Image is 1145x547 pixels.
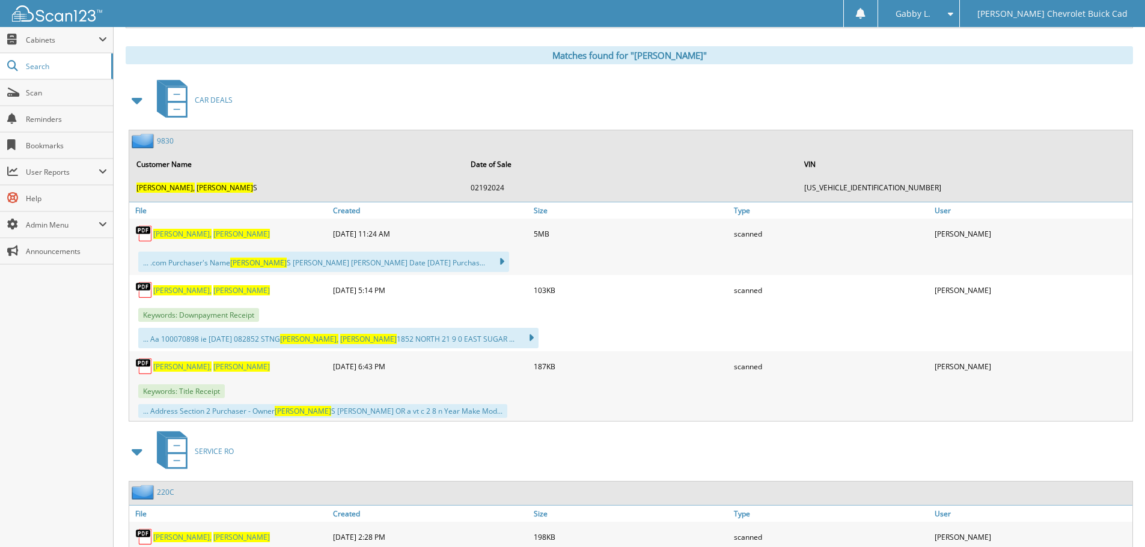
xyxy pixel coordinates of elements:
th: Customer Name [130,152,463,177]
span: [PERSON_NAME], [136,183,195,193]
a: Created [330,506,531,522]
div: ... Address Section 2 Purchaser - Owner S [PERSON_NAME] OR a vt c 2 8 n Year Make Mod... [138,404,507,418]
a: CAR DEALS [150,76,233,124]
img: PDF.png [135,225,153,243]
span: User Reports [26,167,99,177]
a: [PERSON_NAME], [PERSON_NAME] [153,532,270,542]
span: Bookmarks [26,141,107,151]
img: PDF.png [135,357,153,375]
a: 9830 [157,136,174,146]
img: folder2.png [132,133,157,148]
td: 02192024 [465,178,798,198]
td: S [130,178,463,198]
div: [DATE] 11:24 AM [330,222,531,246]
div: 187KB [531,354,731,378]
a: File [129,202,330,219]
div: ... .com Purchaser's Name S [PERSON_NAME] [PERSON_NAME] Date [DATE] Purchas... [138,252,509,272]
span: CAR DEALS [195,95,233,105]
div: [PERSON_NAME] [932,354,1132,378]
th: Date of Sale [465,152,798,177]
span: [PERSON_NAME], [153,361,212,372]
span: Gabby L. [896,10,930,17]
img: scan123-logo-white.svg [12,5,102,22]
a: SERVICE RO [150,428,234,475]
span: [PERSON_NAME], [153,285,212,295]
div: [PERSON_NAME] [932,222,1132,246]
span: [PERSON_NAME] Chevrolet Buick Cad [977,10,1128,17]
div: scanned [731,354,932,378]
a: File [129,506,330,522]
a: [PERSON_NAME], [PERSON_NAME] [153,361,270,372]
span: SERVICE RO [195,446,234,456]
span: Cabinets [26,35,99,45]
td: [US_VEHICLE_IDENTIFICATION_NUMBER] [798,178,1131,198]
a: [PERSON_NAME], [PERSON_NAME] [153,229,270,239]
div: Matches found for "[PERSON_NAME]" [126,46,1133,64]
span: Admin Menu [26,220,99,230]
span: [PERSON_NAME] [340,334,397,344]
a: [PERSON_NAME], [PERSON_NAME] [153,285,270,295]
span: Reminders [26,114,107,124]
div: [DATE] 6:43 PM [330,354,531,378]
span: [PERSON_NAME] [213,532,270,542]
a: Type [731,506,932,522]
span: [PERSON_NAME] [213,361,270,372]
span: [PERSON_NAME] [230,258,287,268]
span: [PERSON_NAME] [213,285,270,295]
span: Announcements [26,246,107,256]
div: [PERSON_NAME] [932,278,1132,302]
a: Size [531,506,731,522]
a: Type [731,202,932,219]
div: [DATE] 5:14 PM [330,278,531,302]
th: VIN [798,152,1131,177]
div: 103KB [531,278,731,302]
a: User [932,202,1132,219]
div: 5MB [531,222,731,246]
span: Keywords: Title Receipt [138,384,225,398]
span: Scan [26,88,107,98]
span: Keywords: Downpayment Receipt [138,308,259,322]
span: Search [26,61,105,71]
span: [PERSON_NAME], [153,532,212,542]
div: scanned [731,278,932,302]
span: [PERSON_NAME], [280,334,338,344]
a: User [932,506,1132,522]
span: Help [26,193,107,204]
span: [PERSON_NAME], [153,229,212,239]
span: [PERSON_NAME] [213,229,270,239]
div: scanned [731,222,932,246]
span: [PERSON_NAME] [275,406,331,416]
img: PDF.png [135,281,153,299]
img: folder2.png [132,485,157,500]
div: ... Aa 100070898 ie [DATE] 082852 STNG 1852 NORTH 21 9 0 EAST SUGAR ... [138,328,539,348]
iframe: Chat Widget [1085,489,1145,547]
a: 220C [157,487,174,497]
a: Created [330,202,531,219]
img: PDF.png [135,528,153,546]
span: [PERSON_NAME] [197,183,253,193]
a: Size [531,202,731,219]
